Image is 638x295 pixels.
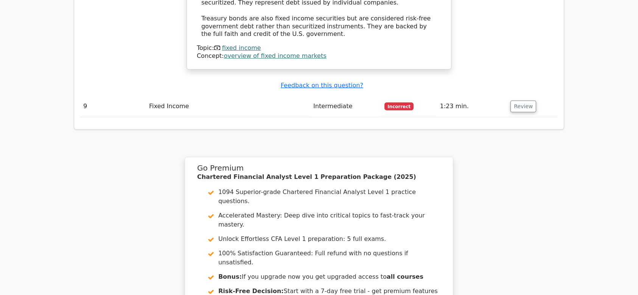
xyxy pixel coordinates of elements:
[80,96,146,117] td: 9
[197,44,441,52] div: Topic:
[384,102,414,110] span: Incorrect
[437,96,508,117] td: 1:23 min.
[281,82,363,89] a: Feedback on this question?
[310,96,381,117] td: Intermediate
[510,101,536,112] button: Review
[222,44,261,51] a: fixed income
[197,52,441,60] div: Concept:
[224,52,327,59] a: overview of fixed income markets
[146,96,310,117] td: Fixed Income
